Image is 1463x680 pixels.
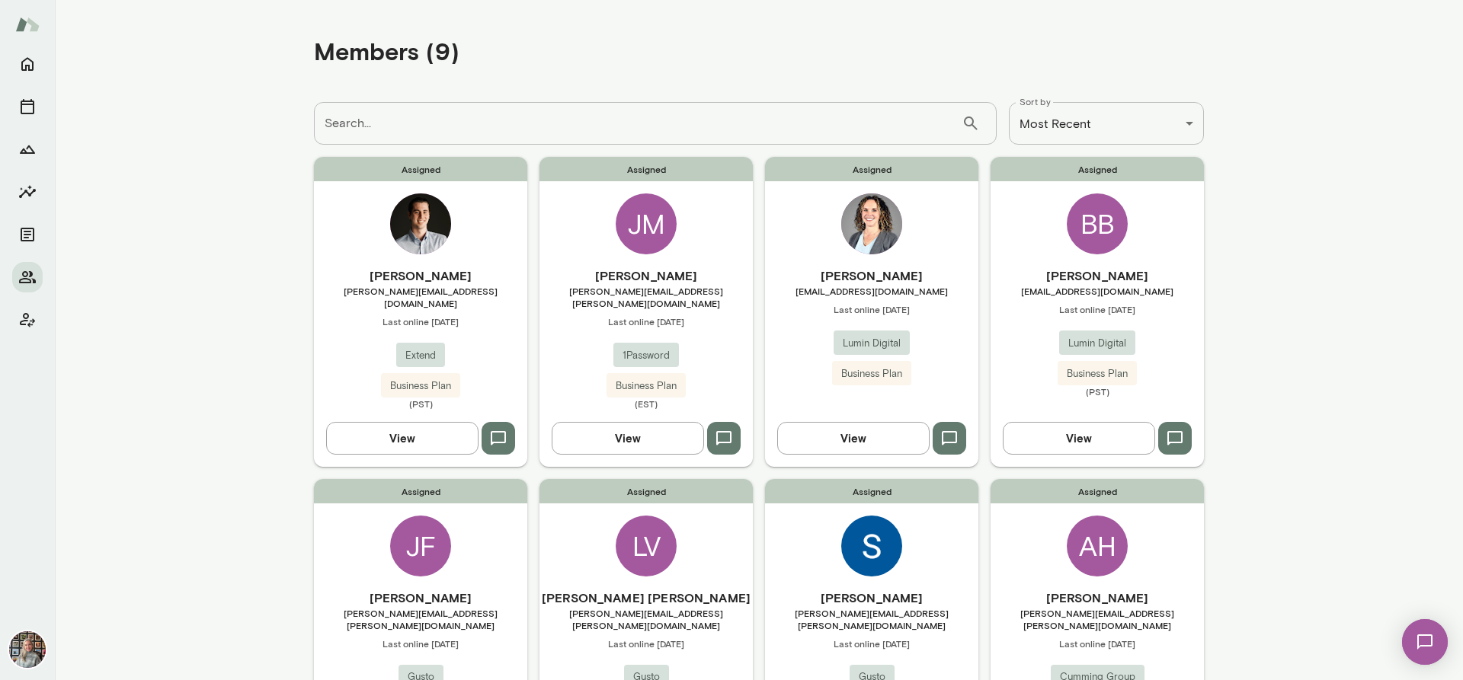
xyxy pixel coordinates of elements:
div: JF [390,516,451,576]
button: Members [12,262,43,292]
span: Lumin Digital [1059,336,1135,351]
span: Last online [DATE] [991,637,1204,650]
button: View [326,422,479,454]
h6: [PERSON_NAME] [314,267,527,285]
span: [PERSON_NAME][EMAIL_ADDRESS][PERSON_NAME][DOMAIN_NAME] [765,607,978,631]
span: [PERSON_NAME][EMAIL_ADDRESS][PERSON_NAME][DOMAIN_NAME] [991,607,1204,631]
span: Business Plan [1058,366,1137,382]
img: Mento [15,10,40,39]
span: (PST) [991,385,1204,397]
span: Assigned [314,479,527,503]
h6: [PERSON_NAME] [PERSON_NAME] [539,589,753,607]
h6: [PERSON_NAME] [991,589,1204,607]
span: Last online [DATE] [991,303,1204,315]
span: 1Password [613,348,679,363]
span: Assigned [765,479,978,503]
span: [PERSON_NAME][EMAIL_ADDRESS][PERSON_NAME][DOMAIN_NAME] [539,607,753,631]
label: Sort by [1020,95,1051,108]
span: Assigned [991,479,1204,503]
button: Insights [12,177,43,207]
button: Client app [12,305,43,335]
span: (PST) [314,397,527,410]
span: [EMAIL_ADDRESS][DOMAIN_NAME] [765,285,978,297]
span: Business Plan [832,366,911,382]
span: Business Plan [381,378,460,394]
span: Business Plan [607,378,686,394]
span: (EST) [539,397,753,410]
img: Dean Poplawski [390,193,451,254]
div: Most Recent [1009,102,1204,145]
button: View [1003,422,1155,454]
span: Lumin Digital [834,336,910,351]
span: Last online [DATE] [539,315,753,327]
button: View [777,422,930,454]
span: [PERSON_NAME][EMAIL_ADDRESS][PERSON_NAME][DOMAIN_NAME] [539,285,753,309]
span: [EMAIL_ADDRESS][DOMAIN_NAME] [991,285,1204,297]
div: AH [1067,516,1128,576]
span: [PERSON_NAME][EMAIL_ADDRESS][DOMAIN_NAME] [314,285,527,309]
span: Assigned [991,157,1204,181]
img: Tracey Gaddes [841,193,902,254]
button: Home [12,49,43,79]
span: Extend [396,348,445,363]
h6: [PERSON_NAME] [539,267,753,285]
h6: [PERSON_NAME] [991,267,1204,285]
div: BB [1067,193,1128,254]
button: Documents [12,219,43,250]
h6: [PERSON_NAME] [314,589,527,607]
span: Last online [DATE] [314,315,527,327]
h6: [PERSON_NAME] [765,589,978,607]
img: Tricia Maggio [9,631,46,668]
div: JM [616,193,677,254]
span: Assigned [539,157,753,181]
span: Last online [DATE] [539,637,753,650]
button: Growth Plan [12,134,43,164]
button: View [552,422,704,454]
h4: Members (9) [314,37,459,65]
span: Assigned [314,157,527,181]
span: [PERSON_NAME][EMAIL_ADDRESS][PERSON_NAME][DOMAIN_NAME] [314,607,527,631]
span: Assigned [539,479,753,503]
span: Last online [DATE] [765,637,978,650]
img: Sandra Jirous [841,516,902,576]
span: Last online [DATE] [765,303,978,315]
h6: [PERSON_NAME] [765,267,978,285]
div: LV [616,516,677,576]
button: Sessions [12,91,43,122]
span: Last online [DATE] [314,637,527,650]
span: Assigned [765,157,978,181]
